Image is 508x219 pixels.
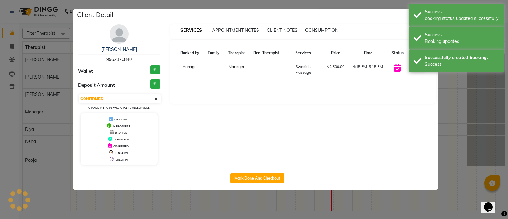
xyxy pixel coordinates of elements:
span: CLIENT NOTES [267,27,297,33]
h5: Client Detail [77,10,113,19]
div: Swedish Massage [287,64,319,75]
span: CONSUMPTION [305,27,338,33]
td: Manager [177,60,204,79]
button: Mark Done And Checkout [230,173,284,183]
span: TENTATIVE [115,151,129,154]
span: Wallet [78,68,93,75]
span: IN PROGRESS [113,125,130,128]
span: DROPPED [115,131,127,134]
div: ₹2,500.00 [326,64,345,70]
span: Manager [229,64,244,69]
div: Success [425,61,499,68]
iframe: chat widget [481,194,502,213]
span: 9962070840 [106,57,132,62]
th: Price [323,46,349,60]
span: APPOINTMENT NOTES [212,27,259,33]
h3: ₹0 [150,79,160,89]
td: 4:15 PM-5:15 PM [349,60,387,79]
span: CHECK-IN [116,158,128,161]
span: COMPLETED [114,138,129,141]
th: Booked by [177,46,204,60]
a: [PERSON_NAME] [101,46,137,52]
th: Therapist [224,46,249,60]
th: Req. Therapist [249,46,284,60]
span: Deposit Amount [78,82,115,89]
div: booking status updated successfully [425,15,499,22]
th: Family [204,46,224,60]
div: Success [425,9,499,15]
span: CONFIRMED [113,145,129,148]
th: Status [387,46,407,60]
th: Services [284,46,323,60]
div: Success [425,31,499,38]
span: SERVICES [178,25,204,36]
small: Change in status will apply to all services. [88,106,150,109]
img: avatar [110,24,129,44]
th: Time [349,46,387,60]
span: UPCOMING [114,118,128,121]
td: - [204,60,224,79]
td: - [249,60,284,79]
div: Successfully created booking. [425,54,499,61]
div: Booking updated [425,38,499,45]
h3: ₹0 [150,65,160,75]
